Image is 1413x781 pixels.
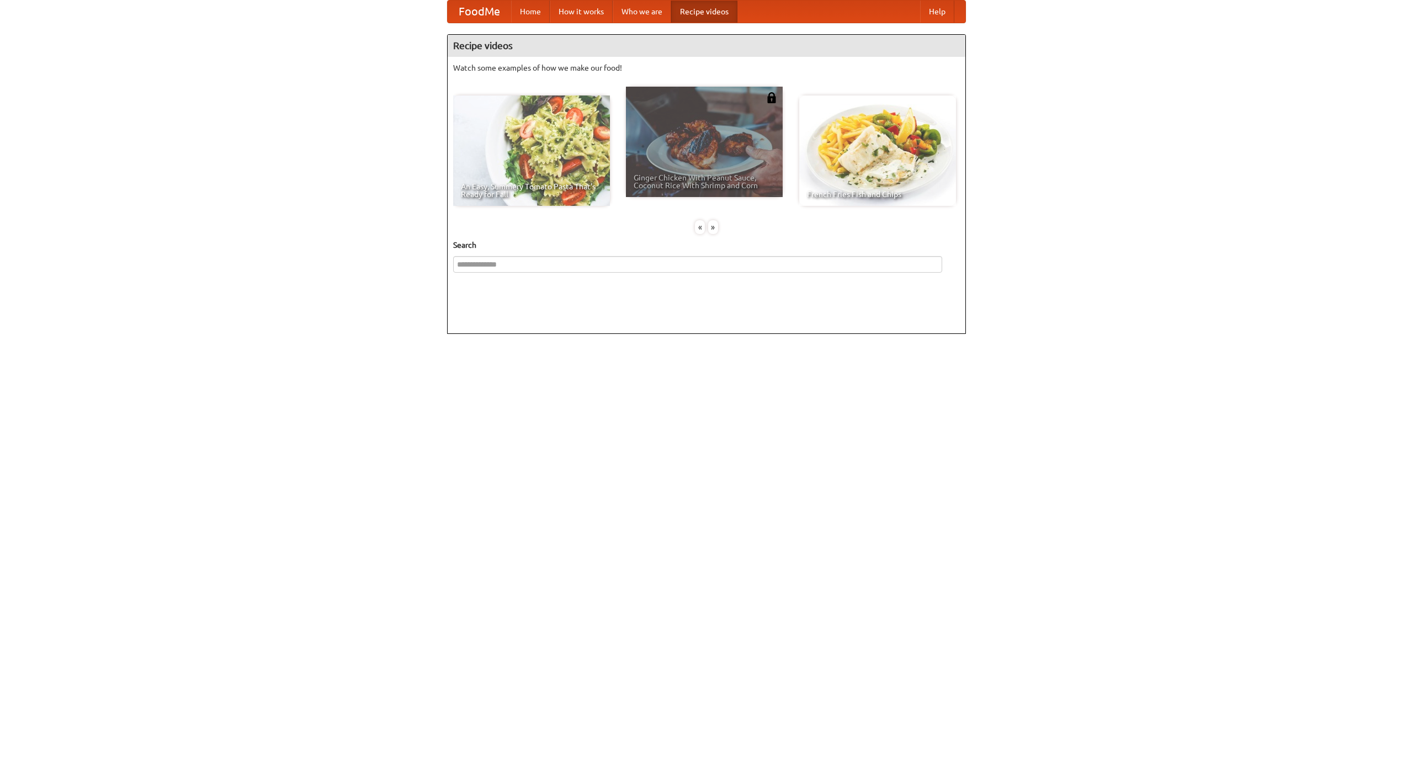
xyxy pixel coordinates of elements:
[461,183,602,198] span: An Easy, Summery Tomato Pasta That's Ready for Fall
[799,95,956,206] a: French Fries Fish and Chips
[550,1,613,23] a: How it works
[708,220,718,234] div: »
[766,92,777,103] img: 483408.png
[448,35,965,57] h4: Recipe videos
[453,240,960,251] h5: Search
[453,62,960,73] p: Watch some examples of how we make our food!
[511,1,550,23] a: Home
[613,1,671,23] a: Who we are
[448,1,511,23] a: FoodMe
[453,95,610,206] a: An Easy, Summery Tomato Pasta That's Ready for Fall
[807,190,948,198] span: French Fries Fish and Chips
[920,1,954,23] a: Help
[671,1,737,23] a: Recipe videos
[695,220,705,234] div: «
